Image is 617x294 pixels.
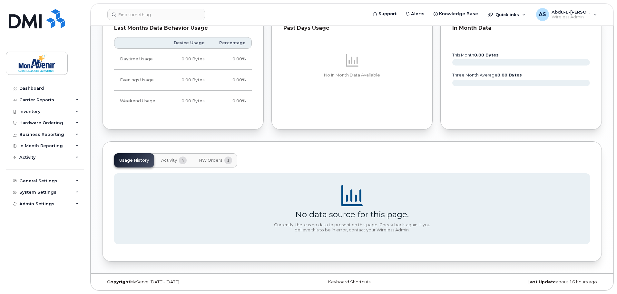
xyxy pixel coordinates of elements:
td: Daytime Usage [114,49,165,70]
span: Knowledge Base [439,11,478,17]
td: Evenings Usage [114,70,165,91]
text: this month [452,53,499,57]
tspan: 0.00 Bytes [497,73,522,77]
span: 1 [224,157,232,164]
a: Knowledge Base [429,7,483,20]
div: No data source for this page. [295,209,409,219]
a: Keyboard Shortcuts [328,279,370,284]
a: Support [368,7,401,20]
span: Support [378,11,397,17]
div: Quicklinks [483,8,530,21]
span: Alerts [411,11,425,17]
th: Percentage [211,37,252,49]
p: No In Month Data Available [283,72,421,78]
td: 0.00% [211,49,252,70]
span: AS [539,11,546,18]
input: Find something... [107,9,205,20]
span: 4 [179,157,187,164]
span: HW Orders [199,158,222,163]
span: Quicklinks [495,12,519,17]
div: MyServe [DATE]–[DATE] [102,279,269,285]
td: Weekend Usage [114,91,165,112]
div: Past Days Usage [283,25,421,31]
div: In Month Data [452,25,590,31]
td: 0.00% [211,91,252,112]
a: Alerts [401,7,429,20]
div: about 16 hours ago [435,279,602,285]
div: Last Months Data Behavior Usage [114,25,252,31]
span: Activity [161,158,177,163]
tspan: 0.00 Bytes [474,53,499,57]
span: Abdu-L-[PERSON_NAME] [552,9,590,15]
tr: Friday from 6:00pm to Monday 8:00am [114,91,252,112]
td: 0.00 Bytes [165,49,211,70]
span: Wireless Admin [552,15,590,20]
td: 0.00 Bytes [165,91,211,112]
tr: Weekdays from 6:00pm to 8:00am [114,70,252,91]
text: three month average [452,73,522,77]
td: 0.00 Bytes [165,70,211,91]
div: Abdu-L-Kerim Sandooya [532,8,602,21]
th: Device Usage [165,37,211,49]
strong: Copyright [107,279,130,284]
div: Currently, there is no data to present on this page. Check back again. If you believe this to be ... [271,222,433,232]
td: 0.00% [211,70,252,91]
strong: Last Update [527,279,556,284]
